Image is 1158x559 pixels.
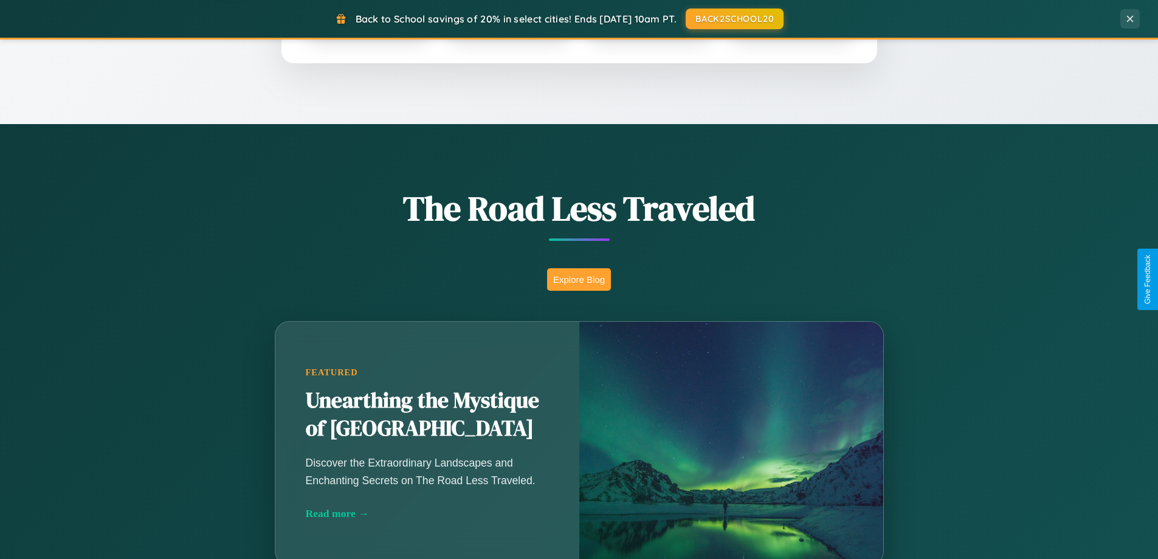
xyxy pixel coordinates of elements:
[306,454,549,488] p: Discover the Extraordinary Landscapes and Enchanting Secrets on The Road Less Traveled.
[306,387,549,443] h2: Unearthing the Mystique of [GEOGRAPHIC_DATA]
[547,268,611,291] button: Explore Blog
[306,367,549,378] div: Featured
[686,9,784,29] button: BACK2SCHOOL20
[1143,255,1152,304] div: Give Feedback
[215,185,944,232] h1: The Road Less Traveled
[306,507,549,520] div: Read more →
[356,13,677,25] span: Back to School savings of 20% in select cities! Ends [DATE] 10am PT.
